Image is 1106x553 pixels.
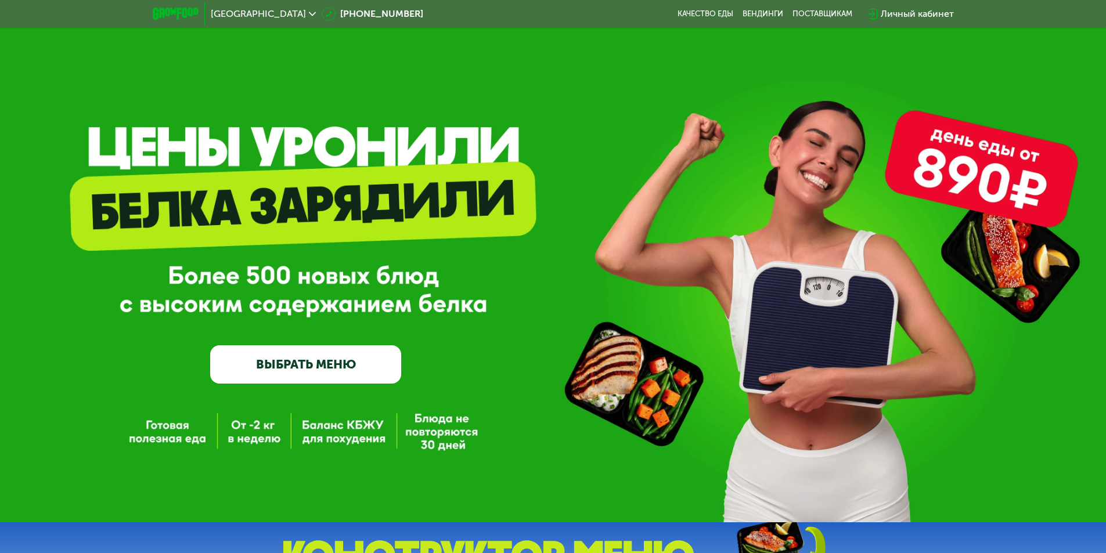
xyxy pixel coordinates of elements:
[881,7,954,21] div: Личный кабинет
[678,9,733,19] a: Качество еды
[211,9,306,19] span: [GEOGRAPHIC_DATA]
[210,345,401,384] a: ВЫБРАТЬ МЕНЮ
[322,7,423,21] a: [PHONE_NUMBER]
[792,9,852,19] div: поставщикам
[743,9,783,19] a: Вендинги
